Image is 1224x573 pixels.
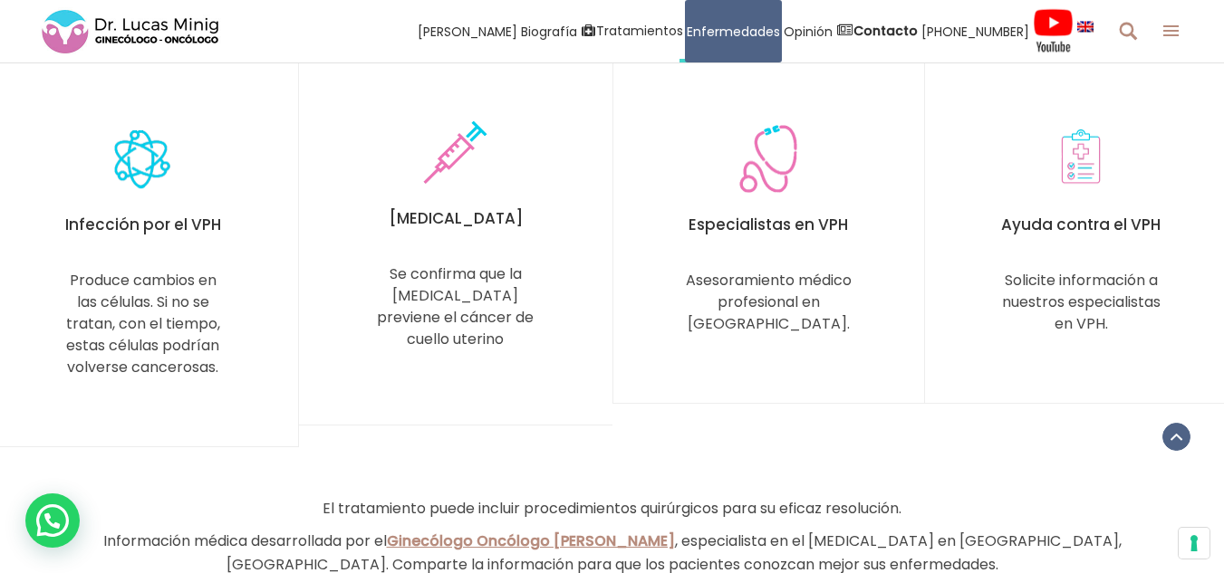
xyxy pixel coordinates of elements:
span: [PHONE_NUMBER] [921,21,1029,42]
h5: Ayuda contra el VPH [997,212,1165,237]
button: Sus preferencias de consentimiento para tecnologías de seguimiento [1179,528,1210,559]
strong: Contacto [853,22,918,40]
h5: Infección por el VPH [59,212,226,237]
img: Videos Youtube Ginecología [1033,8,1074,53]
img: language english [1077,21,1094,32]
h5: [MEDICAL_DATA] [371,205,540,231]
img: Custom icon [424,116,487,190]
p: El tratamiento puede incluir procedimientos quirúrgicos para su eficaz resolución. [69,497,1156,520]
a: Ginecólogo Oncólogo [PERSON_NAME] [387,530,675,551]
div: Asesoramiento médico profesional en [GEOGRAPHIC_DATA]. [684,270,852,335]
div: Se confirma que la [MEDICAL_DATA] previene el cáncer de cuello uterino [371,263,540,350]
h5: Especialistas en VPH [684,212,852,237]
img: Custom icon [113,124,172,194]
span: Biografía [521,21,577,42]
span: Opinión [784,21,833,42]
div: Produce cambios en las células. Si no se tratan, con el tiempo, estas células podrían volverse ca... [59,270,226,378]
img: Custom icon [739,124,798,194]
div: Solicite información a nuestros especialistas en VPH. [997,270,1165,335]
span: Enfermedades [687,21,780,42]
img: Custom icon [1052,124,1111,194]
span: Tratamientos [596,21,683,42]
span: [PERSON_NAME] [418,21,517,42]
